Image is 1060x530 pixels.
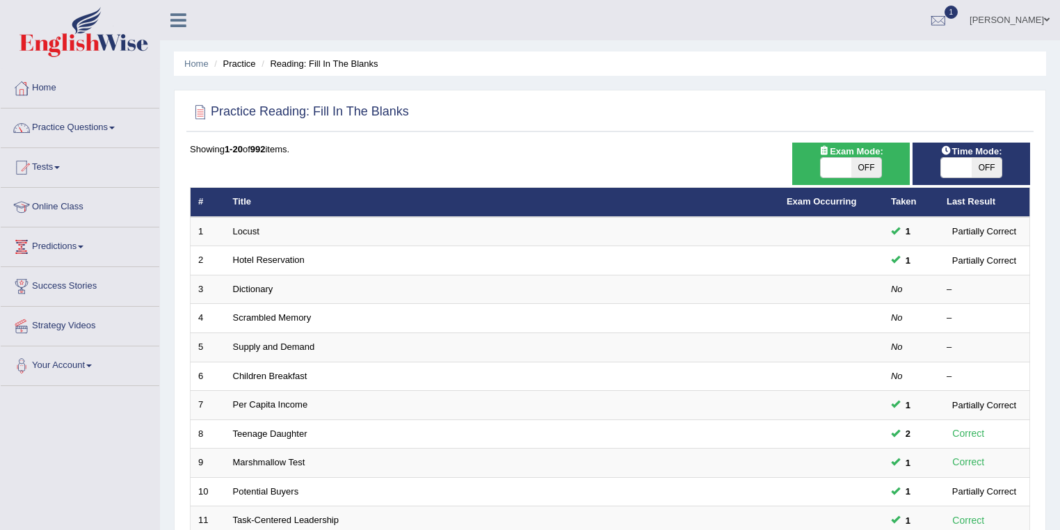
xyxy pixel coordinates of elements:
[250,144,266,154] b: 992
[891,312,903,323] em: No
[1,227,159,262] a: Predictions
[191,419,225,449] td: 8
[945,6,958,19] span: 1
[851,158,882,177] span: OFF
[1,148,159,183] a: Tests
[947,513,990,529] div: Correct
[900,398,916,412] span: You can still take this question
[184,58,209,69] a: Home
[900,426,916,441] span: You can still take this question
[947,253,1022,268] div: Partially Correct
[947,398,1022,412] div: Partially Correct
[935,144,1008,159] span: Time Mode:
[233,457,305,467] a: Marshmallow Test
[947,454,990,470] div: Correct
[1,267,159,302] a: Success Stories
[233,342,315,352] a: Supply and Demand
[900,513,916,528] span: You can still take this question
[947,224,1022,239] div: Partially Correct
[233,428,307,439] a: Teenage Daughter
[225,144,243,154] b: 1-20
[190,143,1030,156] div: Showing of items.
[225,188,779,217] th: Title
[891,342,903,352] em: No
[813,144,888,159] span: Exam Mode:
[191,362,225,391] td: 6
[191,333,225,362] td: 5
[233,284,273,294] a: Dictionary
[191,275,225,304] td: 3
[1,307,159,342] a: Strategy Videos
[233,226,259,236] a: Locust
[883,188,939,217] th: Taken
[233,515,339,525] a: Task-Centered Leadership
[939,188,1030,217] th: Last Result
[233,486,299,497] a: Potential Buyers
[190,102,409,122] h2: Practice Reading: Fill In The Blanks
[891,284,903,294] em: No
[947,370,1022,383] div: –
[947,426,990,442] div: Correct
[191,449,225,478] td: 9
[233,371,307,381] a: Children Breakfast
[1,346,159,381] a: Your Account
[191,391,225,420] td: 7
[900,224,916,239] span: You can still take this question
[891,371,903,381] em: No
[191,246,225,275] td: 2
[211,57,255,70] li: Practice
[900,484,916,499] span: You can still take this question
[233,312,312,323] a: Scrambled Memory
[191,188,225,217] th: #
[947,312,1022,325] div: –
[947,283,1022,296] div: –
[191,217,225,246] td: 1
[233,399,308,410] a: Per Capita Income
[1,109,159,143] a: Practice Questions
[900,253,916,268] span: You can still take this question
[1,69,159,104] a: Home
[900,456,916,470] span: You can still take this question
[792,143,910,185] div: Show exams occurring in exams
[1,188,159,223] a: Online Class
[947,341,1022,354] div: –
[972,158,1002,177] span: OFF
[233,255,305,265] a: Hotel Reservation
[258,57,378,70] li: Reading: Fill In The Blanks
[191,304,225,333] td: 4
[191,477,225,506] td: 10
[787,196,856,207] a: Exam Occurring
[947,484,1022,499] div: Partially Correct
